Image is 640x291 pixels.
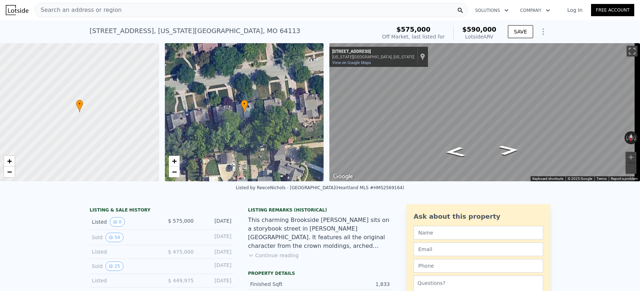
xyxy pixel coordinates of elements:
[248,207,392,213] div: Listing Remarks (Historical)
[329,43,640,181] div: Map
[508,25,533,38] button: SAVE
[248,252,299,259] button: Continue reading
[491,143,527,158] path: Go West, W 70th St
[462,26,496,33] span: $590,000
[241,100,248,112] div: •
[110,217,125,227] button: View historical data
[332,49,414,55] div: [STREET_ADDRESS]
[236,185,404,190] div: Listed by ReeceNichols - [GEOGRAPHIC_DATA] (Heartland MLS #HMS2569164)
[92,262,156,271] div: Sold
[414,242,543,256] input: Email
[628,131,634,145] button: Reset the view
[329,43,640,181] div: Street View
[420,53,425,61] a: Show location on map
[105,233,123,242] button: View historical data
[250,281,320,288] div: Finished Sqft
[248,270,392,276] div: Property details
[559,6,591,14] a: Log In
[568,177,592,181] span: © 2025 Google
[462,33,496,40] div: Lotside ARV
[320,281,390,288] div: 1,833
[105,262,123,271] button: View historical data
[331,172,355,181] img: Google
[90,26,300,36] div: [STREET_ADDRESS] , [US_STATE][GEOGRAPHIC_DATA] , MO 64113
[4,156,15,167] a: Zoom in
[168,218,194,224] span: $ 575,000
[627,46,637,56] button: Toggle fullscreen view
[611,177,638,181] a: Report a problem
[332,60,371,65] a: View on Google Maps
[172,156,176,165] span: +
[414,259,543,273] input: Phone
[396,26,431,33] span: $575,000
[248,216,392,250] div: This charming Brookside [PERSON_NAME] sits on a storybook street in [PERSON_NAME][GEOGRAPHIC_DATA...
[626,152,636,163] button: Zoom in
[536,24,550,39] button: Show Options
[168,249,194,255] span: $ 475,000
[169,156,180,167] a: Zoom in
[514,4,556,17] button: Company
[532,176,563,181] button: Keyboard shortcuts
[382,33,445,40] div: Off Market, last listed for
[7,167,12,176] span: −
[199,248,231,255] div: [DATE]
[168,278,194,283] span: $ 449,975
[625,131,628,144] button: Rotate counterclockwise
[4,167,15,177] a: Zoom out
[332,55,414,59] div: [US_STATE][GEOGRAPHIC_DATA], [US_STATE]
[92,248,156,255] div: Listed
[7,156,12,165] span: +
[199,277,231,284] div: [DATE]
[199,217,231,227] div: [DATE]
[90,207,234,214] div: LISTING & SALE HISTORY
[469,4,514,17] button: Solutions
[92,217,156,227] div: Listed
[92,233,156,242] div: Sold
[172,167,176,176] span: −
[35,6,122,14] span: Search an address or region
[634,131,638,144] button: Rotate clockwise
[199,262,231,271] div: [DATE]
[414,226,543,240] input: Name
[591,4,634,16] a: Free Account
[76,100,83,112] div: •
[76,101,83,107] span: •
[6,5,28,15] img: Lotside
[437,145,473,159] path: Go East, W 70th St
[169,167,180,177] a: Zoom out
[596,177,607,181] a: Terms
[241,101,248,107] span: •
[92,277,156,284] div: Listed
[626,163,636,174] button: Zoom out
[331,172,355,181] a: Open this area in Google Maps (opens a new window)
[414,212,543,222] div: Ask about this property
[199,233,231,242] div: [DATE]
